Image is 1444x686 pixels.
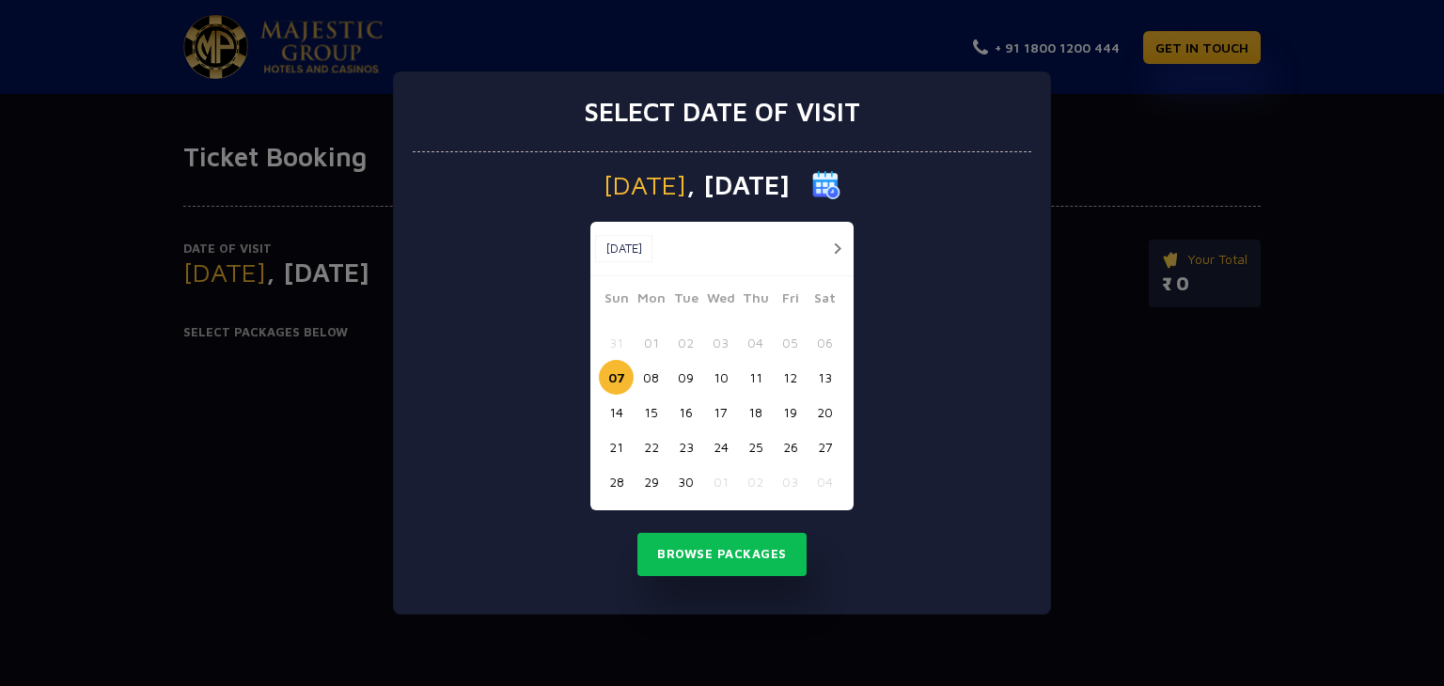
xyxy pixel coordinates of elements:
[599,288,634,314] span: Sun
[604,172,686,198] span: [DATE]
[634,395,668,429] button: 15
[808,395,842,429] button: 20
[703,325,738,360] button: 03
[773,360,808,395] button: 12
[773,464,808,499] button: 03
[773,395,808,429] button: 19
[668,395,703,429] button: 16
[634,288,668,314] span: Mon
[637,533,807,576] button: Browse Packages
[668,288,703,314] span: Tue
[808,429,842,464] button: 27
[773,429,808,464] button: 26
[808,464,842,499] button: 04
[686,172,790,198] span: , [DATE]
[812,171,840,199] img: calender icon
[634,360,668,395] button: 08
[703,395,738,429] button: 17
[634,325,668,360] button: 01
[634,429,668,464] button: 22
[599,395,634,429] button: 14
[738,429,773,464] button: 25
[668,464,703,499] button: 30
[668,325,703,360] button: 02
[738,325,773,360] button: 04
[599,464,634,499] button: 28
[668,429,703,464] button: 23
[595,235,652,263] button: [DATE]
[808,288,842,314] span: Sat
[703,429,738,464] button: 24
[773,325,808,360] button: 05
[703,288,738,314] span: Wed
[599,360,634,395] button: 07
[738,360,773,395] button: 11
[808,360,842,395] button: 13
[738,395,773,429] button: 18
[634,464,668,499] button: 29
[599,429,634,464] button: 21
[668,360,703,395] button: 09
[773,288,808,314] span: Fri
[738,464,773,499] button: 02
[738,288,773,314] span: Thu
[808,325,842,360] button: 06
[703,360,738,395] button: 10
[584,96,860,128] h3: Select date of visit
[703,464,738,499] button: 01
[599,325,634,360] button: 31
